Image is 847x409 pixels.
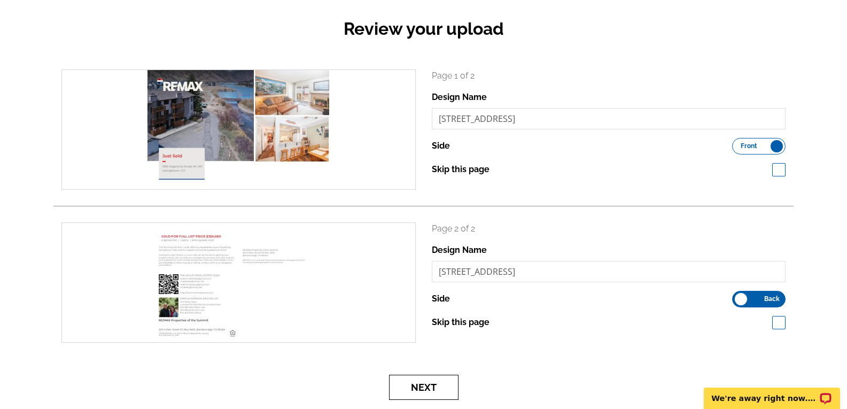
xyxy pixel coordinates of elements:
[432,140,450,152] label: Side
[432,70,786,82] p: Page 1 of 2
[432,163,489,176] label: Skip this page
[432,292,450,305] label: Side
[432,244,487,257] label: Design Name
[764,296,780,302] span: Back
[432,91,487,104] label: Design Name
[432,108,786,129] input: File Name
[53,19,794,39] h2: Review your upload
[389,375,459,400] button: Next
[432,316,489,329] label: Skip this page
[432,222,786,235] p: Page 2 of 2
[432,261,786,282] input: File Name
[741,143,757,149] span: Front
[697,375,847,409] iframe: LiveChat chat widget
